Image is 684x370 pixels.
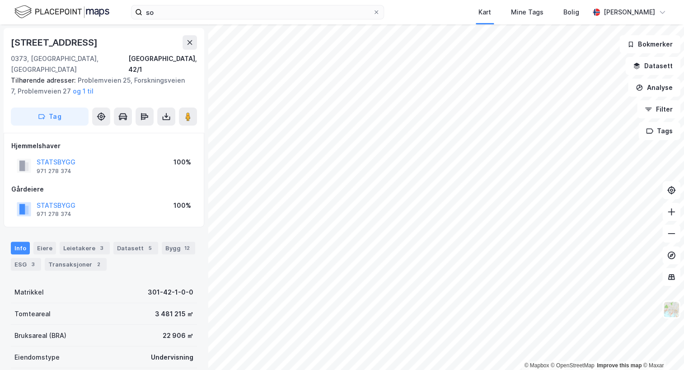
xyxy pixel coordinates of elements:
[148,287,193,298] div: 301-42-1-0-0
[11,141,197,151] div: Hjemmelshaver
[604,7,655,18] div: [PERSON_NAME]
[145,244,155,253] div: 5
[14,330,66,341] div: Bruksareal (BRA)
[45,258,107,271] div: Transaksjoner
[113,242,158,254] div: Datasett
[663,301,680,318] img: Z
[163,330,193,341] div: 22 906 ㎡
[142,5,373,19] input: Søk på adresse, matrikkel, gårdeiere, leietakere eller personer
[11,35,99,50] div: [STREET_ADDRESS]
[162,242,195,254] div: Bygg
[11,242,30,254] div: Info
[511,7,543,18] div: Mine Tags
[625,57,680,75] button: Datasett
[478,7,491,18] div: Kart
[551,362,595,369] a: OpenStreetMap
[11,75,190,97] div: Problemveien 25, Forskningsveien 7, Problemveien 27
[14,4,109,20] img: logo.f888ab2527a4732fd821a326f86c7f29.svg
[173,157,191,168] div: 100%
[11,108,89,126] button: Tag
[637,100,680,118] button: Filter
[638,122,680,140] button: Tags
[97,244,106,253] div: 3
[173,200,191,211] div: 100%
[11,76,78,84] span: Tilhørende adresser:
[14,352,60,363] div: Eiendomstype
[619,35,680,53] button: Bokmerker
[639,327,684,370] iframe: Chat Widget
[37,211,71,218] div: 971 278 374
[151,352,193,363] div: Undervisning
[128,53,197,75] div: [GEOGRAPHIC_DATA], 42/1
[597,362,642,369] a: Improve this map
[94,260,103,269] div: 2
[628,79,680,97] button: Analyse
[524,362,549,369] a: Mapbox
[11,53,128,75] div: 0373, [GEOGRAPHIC_DATA], [GEOGRAPHIC_DATA]
[33,242,56,254] div: Eiere
[155,309,193,319] div: 3 481 215 ㎡
[37,168,71,175] div: 971 278 374
[11,184,197,195] div: Gårdeiere
[14,287,44,298] div: Matrikkel
[11,258,41,271] div: ESG
[60,242,110,254] div: Leietakere
[563,7,579,18] div: Bolig
[14,309,51,319] div: Tomteareal
[183,244,192,253] div: 12
[28,260,37,269] div: 3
